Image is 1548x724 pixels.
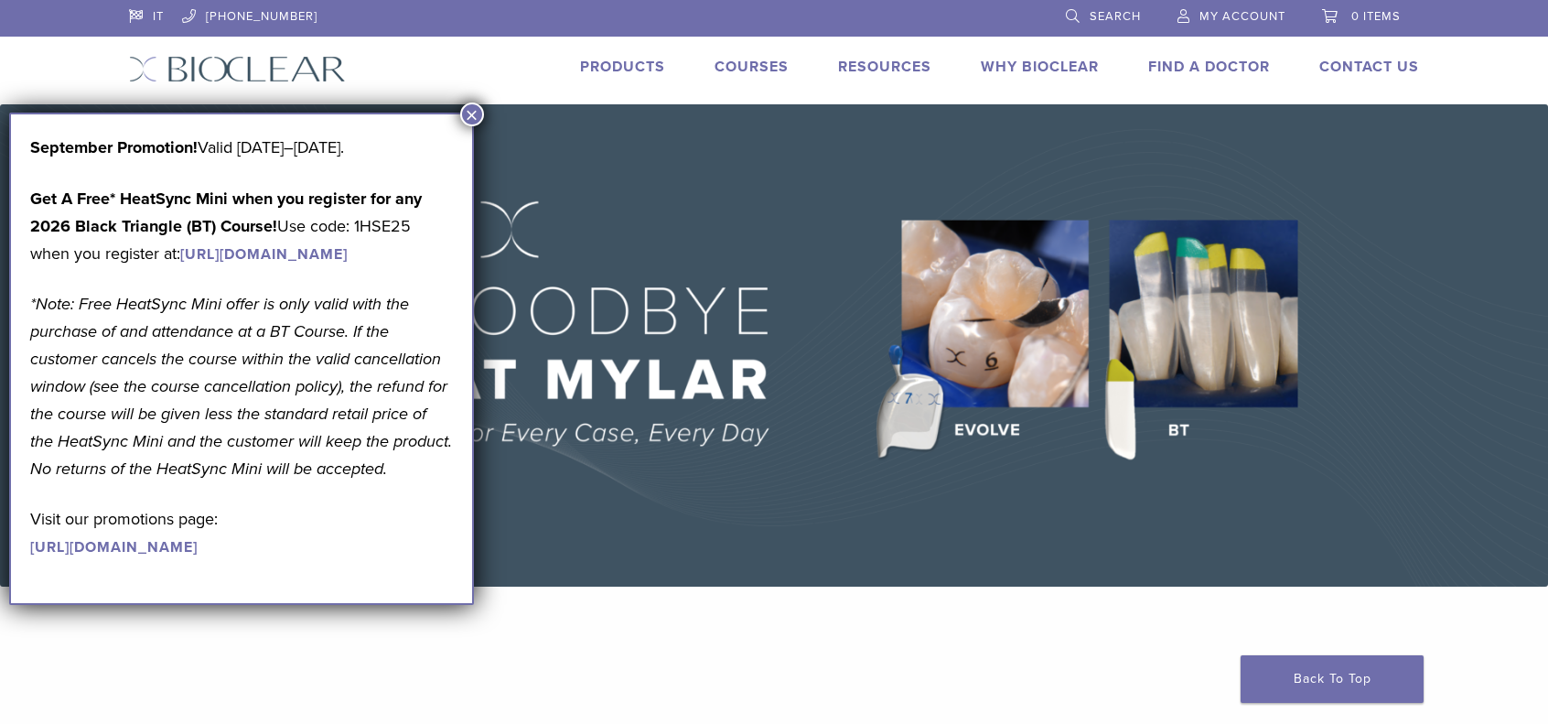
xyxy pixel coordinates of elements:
b: September Promotion! [30,137,198,157]
a: Find A Doctor [1148,58,1270,76]
a: Contact Us [1319,58,1419,76]
em: *Note: Free HeatSync Mini offer is only valid with the purchase of and attendance at a BT Course.... [30,294,452,479]
span: 0 items [1351,9,1401,24]
p: Use code: 1HSE25 when you register at: [30,185,453,267]
span: Search [1090,9,1141,24]
a: [URL][DOMAIN_NAME] [180,245,348,264]
a: Back To Top [1241,655,1424,703]
a: Products [580,58,665,76]
a: Resources [838,58,931,76]
span: My Account [1199,9,1285,24]
p: Valid [DATE]–[DATE]. [30,134,453,161]
strong: Get A Free* HeatSync Mini when you register for any 2026 Black Triangle (BT) Course! [30,189,422,236]
p: Visit our promotions page: [30,505,453,560]
a: [URL][DOMAIN_NAME] [30,538,198,557]
button: Close [460,103,484,126]
a: Why Bioclear [981,58,1099,76]
a: Courses [715,58,789,76]
img: Bioclear [129,56,346,82]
